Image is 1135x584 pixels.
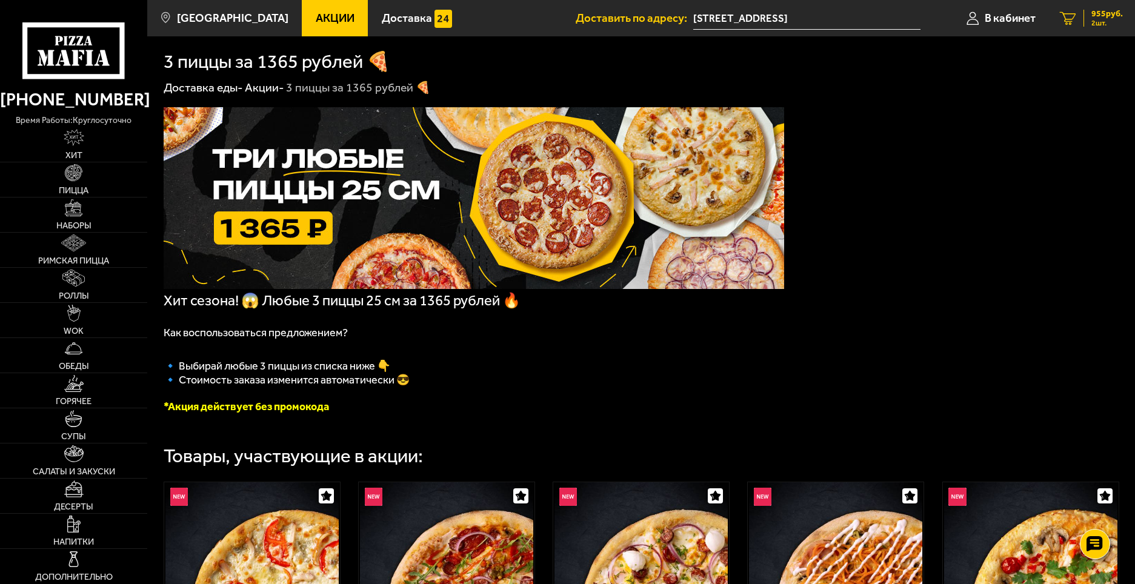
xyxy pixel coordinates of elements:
span: 955 руб. [1091,10,1123,18]
span: Доставка [382,13,432,24]
span: Обеды [59,362,89,370]
img: Новинка [754,488,771,505]
span: 🔹﻿ Выбирай любые 3 пиццы из списка ниже 👇 [164,359,390,373]
img: Новинка [559,488,577,505]
span: Пицца [59,186,88,194]
span: Десерты [54,502,93,511]
span: Хит сезона! 😱 Любые 3 пиццы 25 см за 1365 рублей 🔥 [164,292,521,309]
span: WOK [64,327,84,335]
span: Наборы [56,221,92,230]
span: Римская пицца [38,256,109,265]
img: Новинка [365,488,382,505]
span: Как воспользоваться предложением? [164,326,348,339]
img: Новинка [170,488,188,505]
span: 🔹 Стоимость заказа изменится автоматически 😎 [164,373,410,387]
span: Горячее [56,397,92,405]
h1: 3 пиццы за 1365 рублей 🍕 [164,52,390,71]
span: [GEOGRAPHIC_DATA] [177,13,288,24]
span: Салаты и закуски [33,467,115,476]
span: 2 шт. [1091,19,1123,27]
span: Роллы [59,291,89,300]
a: Акции- [245,81,284,95]
span: Акции [316,13,354,24]
span: Хит [65,151,82,159]
span: В кабинет [985,13,1036,24]
span: Напитки [53,537,94,546]
div: Товары, участвующие в акции: [164,446,423,465]
img: 1024x1024 [164,107,784,289]
span: Супы [61,432,86,440]
img: 15daf4d41897b9f0e9f617042186c801.svg [434,10,452,27]
div: 3 пиццы за 1365 рублей 🍕 [286,80,430,95]
span: Доставить по адресу: [576,13,693,24]
a: Доставка еды- [164,81,243,95]
span: Дунайский проспект, 7к3 [693,7,920,30]
font: *Акция действует без промокода [164,400,329,413]
input: Ваш адрес доставки [693,7,920,30]
span: Дополнительно [35,572,113,581]
img: Новинка [948,488,966,505]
